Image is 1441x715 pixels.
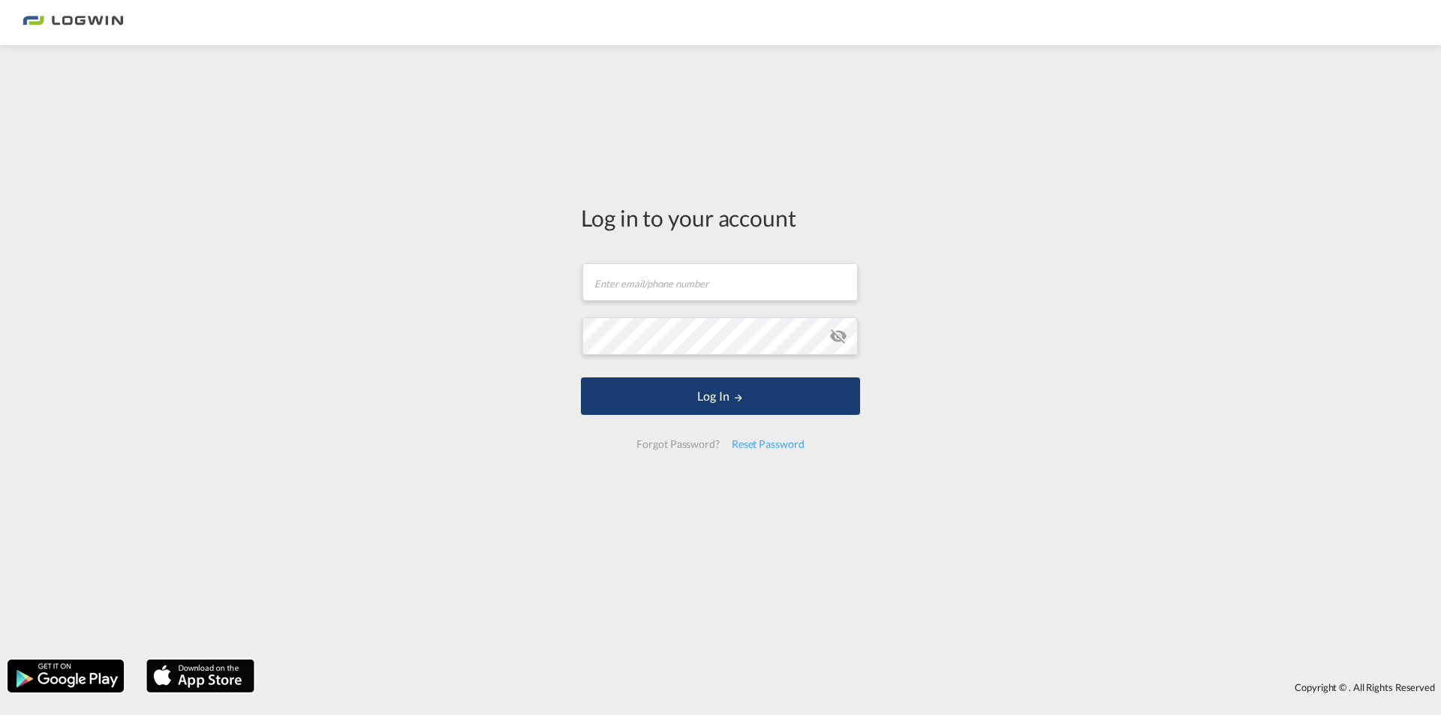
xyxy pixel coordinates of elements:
md-icon: icon-eye-off [829,327,847,345]
img: apple.png [145,658,256,694]
img: bc73a0e0d8c111efacd525e4c8ad7d32.png [23,6,124,40]
input: Enter email/phone number [582,263,858,301]
div: Log in to your account [581,202,860,233]
div: Forgot Password? [630,431,725,458]
div: Reset Password [726,431,811,458]
button: LOGIN [581,377,860,415]
img: google.png [6,658,125,694]
div: Copyright © . All Rights Reserved [262,674,1441,700]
